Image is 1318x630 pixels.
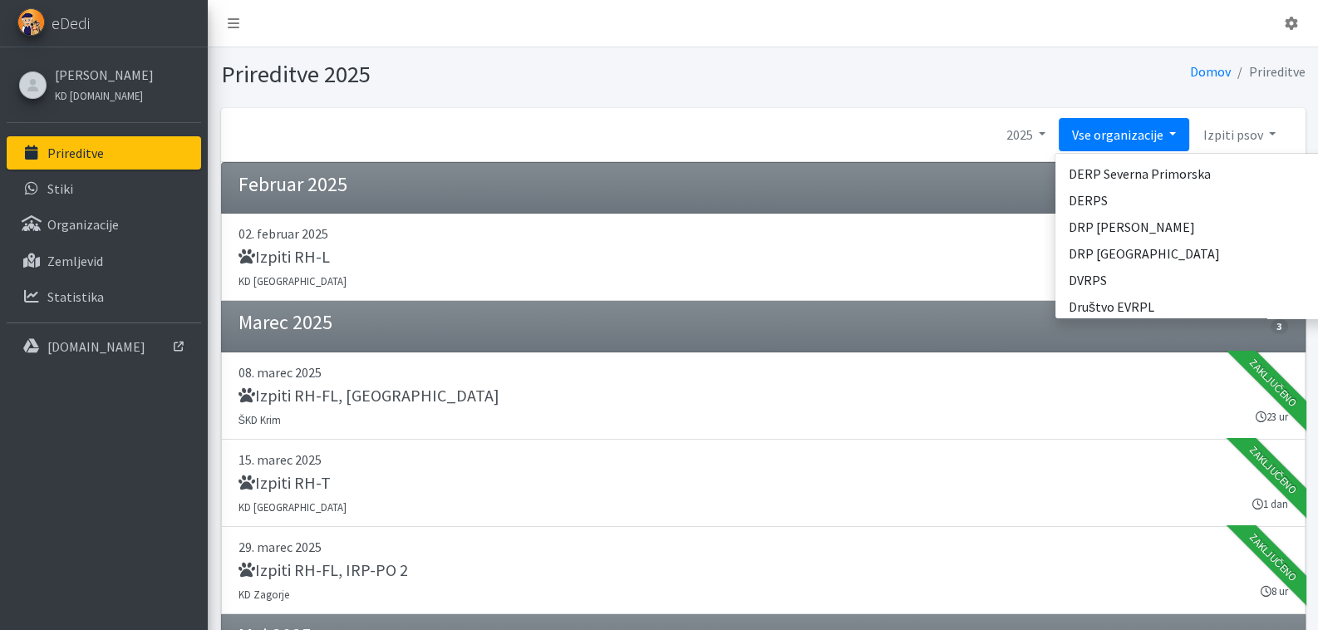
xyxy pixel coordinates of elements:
[1190,63,1231,80] a: Domov
[221,60,757,89] h1: Prireditve 2025
[239,450,1288,470] p: 15. marec 2025
[47,216,119,233] p: Organizacije
[239,473,331,493] h5: Izpiti RH-T
[221,440,1306,527] a: 15. marec 2025 Izpiti RH-T KD [GEOGRAPHIC_DATA] 1 dan Zaključeno
[1271,319,1287,334] span: 3
[47,180,73,197] p: Stiki
[239,362,1288,382] p: 08. marec 2025
[47,253,103,269] p: Zemljevid
[7,172,201,205] a: Stiki
[239,560,408,580] h5: Izpiti RH-FL, IRP-PO 2
[7,136,201,170] a: Prireditve
[221,214,1306,301] a: 02. februar 2025 Izpiti RH-L KD [GEOGRAPHIC_DATA] 8 ur Zaključeno
[55,85,154,105] a: KD [DOMAIN_NAME]
[52,11,90,36] span: eDedi
[55,89,143,102] small: KD [DOMAIN_NAME]
[239,247,330,267] h5: Izpiti RH-L
[239,311,332,335] h4: Marec 2025
[7,280,201,313] a: Statistika
[1059,118,1189,151] a: Vse organizacije
[239,537,1288,557] p: 29. marec 2025
[47,288,104,305] p: Statistika
[221,352,1306,440] a: 08. marec 2025 Izpiti RH-FL, [GEOGRAPHIC_DATA] ŠKD Krim 23 ur Zaključeno
[239,274,347,288] small: KD [GEOGRAPHIC_DATA]
[239,386,499,406] h5: Izpiti RH-FL, [GEOGRAPHIC_DATA]
[239,224,1288,244] p: 02. februar 2025
[239,500,347,514] small: KD [GEOGRAPHIC_DATA]
[17,8,45,36] img: eDedi
[47,338,145,355] p: [DOMAIN_NAME]
[239,173,347,197] h4: Februar 2025
[55,65,154,85] a: [PERSON_NAME]
[221,527,1306,614] a: 29. marec 2025 Izpiti RH-FL, IRP-PO 2 KD Zagorje 8 ur Zaključeno
[993,118,1059,151] a: 2025
[239,588,289,601] small: KD Zagorje
[1231,60,1306,84] li: Prireditve
[47,145,104,161] p: Prireditve
[7,208,201,241] a: Organizacije
[239,413,282,426] small: ŠKD Krim
[7,330,201,363] a: [DOMAIN_NAME]
[7,244,201,278] a: Zemljevid
[1189,118,1288,151] a: Izpiti psov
